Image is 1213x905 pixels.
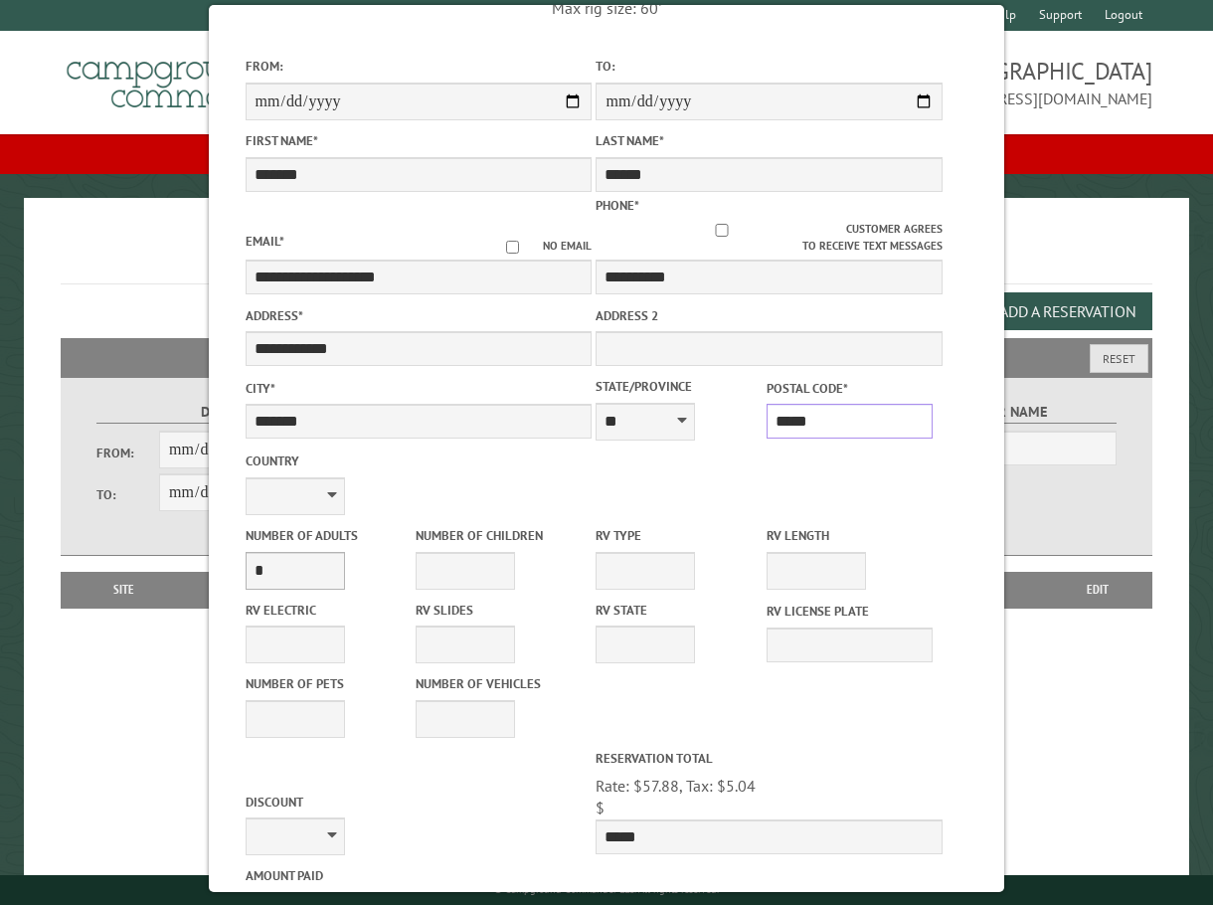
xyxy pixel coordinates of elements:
[246,57,593,76] label: From:
[246,452,593,470] label: Country
[246,379,593,398] label: City
[767,602,933,621] label: RV License Plate
[596,776,756,796] span: Rate: $57.88, Tax: $5.04
[482,238,592,255] label: No email
[416,601,582,620] label: RV Slides
[1043,572,1152,608] th: Edit
[596,377,762,396] label: State/Province
[246,674,412,693] label: Number of Pets
[767,526,933,545] label: RV Length
[596,601,762,620] label: RV State
[598,224,847,237] input: Customer agrees to receive text messages
[982,292,1152,330] button: Add a Reservation
[246,233,284,250] label: Email
[96,401,347,424] label: Dates
[596,798,605,817] span: $
[1090,344,1148,373] button: Reset
[596,131,943,150] label: Last Name
[71,572,176,608] th: Site
[596,57,943,76] label: To:
[416,674,582,693] label: Number of Vehicles
[596,221,943,255] label: Customer agrees to receive text messages
[61,230,1152,284] h1: Reservations
[246,526,412,545] label: Number of Adults
[176,572,315,608] th: Dates
[596,197,639,214] label: Phone
[596,749,943,768] label: Reservation Total
[96,485,159,504] label: To:
[596,306,943,325] label: Address 2
[246,306,593,325] label: Address
[61,338,1152,376] h2: Filters
[767,379,933,398] label: Postal Code
[416,526,582,545] label: Number of Children
[494,883,719,896] small: © Campground Commander LLC. All rights reserved.
[96,444,159,462] label: From:
[61,39,309,116] img: Campground Commander
[482,241,543,254] input: No email
[246,131,593,150] label: First Name
[246,866,593,885] label: Amount paid
[596,526,762,545] label: RV Type
[246,601,412,620] label: RV Electric
[246,793,593,812] label: Discount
